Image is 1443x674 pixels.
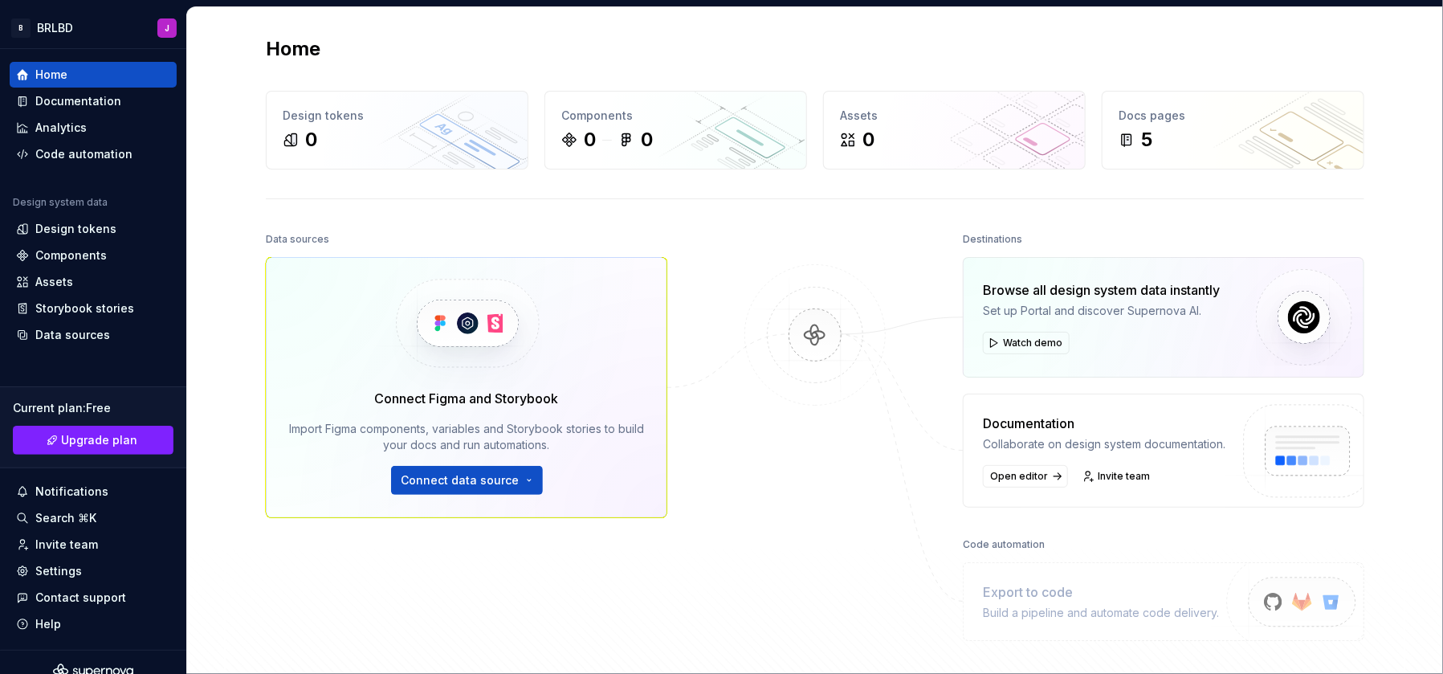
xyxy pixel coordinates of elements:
[402,472,520,488] span: Connect data source
[10,532,177,558] a: Invite team
[561,108,790,124] div: Components
[11,18,31,38] div: B
[963,533,1045,556] div: Code automation
[35,616,61,632] div: Help
[641,127,653,153] div: 0
[13,426,173,455] a: Upgrade plan
[983,465,1068,488] a: Open editor
[37,20,73,36] div: BRLBD
[35,146,132,162] div: Code automation
[1102,91,1364,170] a: Docs pages5
[35,537,98,553] div: Invite team
[35,221,116,237] div: Design tokens
[10,505,177,531] button: Search ⌘K
[990,470,1048,483] span: Open editor
[62,432,138,448] span: Upgrade plan
[544,91,807,170] a: Components00
[35,120,87,136] div: Analytics
[391,466,543,495] button: Connect data source
[10,115,177,141] a: Analytics
[10,269,177,295] a: Assets
[13,400,173,416] div: Current plan : Free
[10,479,177,504] button: Notifications
[840,108,1069,124] div: Assets
[862,127,874,153] div: 0
[283,108,512,124] div: Design tokens
[375,389,559,408] div: Connect Figma and Storybook
[266,36,320,62] h2: Home
[983,605,1219,621] div: Build a pipeline and automate code delivery.
[10,88,177,114] a: Documentation
[266,91,528,170] a: Design tokens0
[35,93,121,109] div: Documentation
[35,484,108,500] div: Notifications
[35,563,82,579] div: Settings
[266,228,329,251] div: Data sources
[963,228,1022,251] div: Destinations
[10,243,177,268] a: Components
[983,332,1070,354] button: Watch demo
[3,10,183,45] button: BBRLBDJ
[10,216,177,242] a: Design tokens
[1141,127,1152,153] div: 5
[165,22,169,35] div: J
[13,196,108,209] div: Design system data
[983,303,1220,319] div: Set up Portal and discover Supernova AI.
[1078,465,1157,488] a: Invite team
[10,296,177,321] a: Storybook stories
[10,62,177,88] a: Home
[289,421,644,453] div: Import Figma components, variables and Storybook stories to build your docs and run automations.
[10,611,177,637] button: Help
[983,582,1219,602] div: Export to code
[305,127,317,153] div: 0
[823,91,1086,170] a: Assets0
[10,322,177,348] a: Data sources
[35,274,73,290] div: Assets
[35,247,107,263] div: Components
[983,436,1225,452] div: Collaborate on design system documentation.
[983,280,1220,300] div: Browse all design system data instantly
[1003,337,1062,349] span: Watch demo
[35,67,67,83] div: Home
[10,585,177,611] button: Contact support
[584,127,596,153] div: 0
[35,327,110,343] div: Data sources
[1098,470,1150,483] span: Invite team
[35,510,96,526] div: Search ⌘K
[35,300,134,317] div: Storybook stories
[10,558,177,584] a: Settings
[983,414,1225,433] div: Documentation
[10,141,177,167] a: Code automation
[1119,108,1347,124] div: Docs pages
[35,590,126,606] div: Contact support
